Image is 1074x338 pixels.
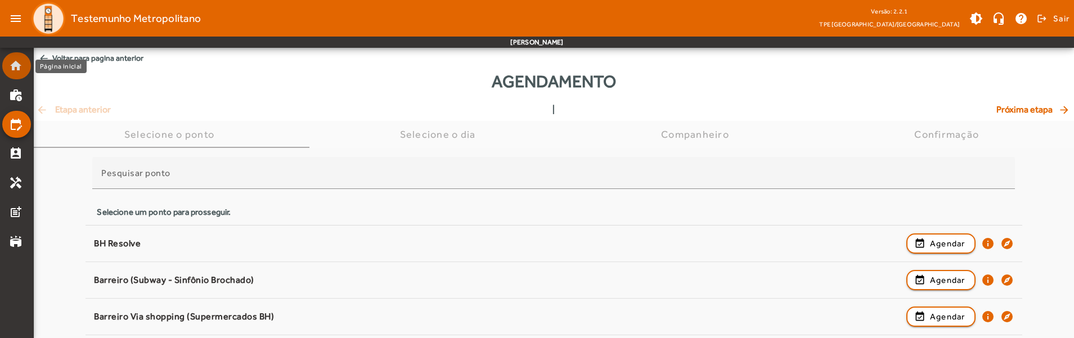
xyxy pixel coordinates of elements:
span: Sair [1053,10,1069,28]
mat-icon: info [981,310,995,323]
div: Companheiro [661,129,734,140]
mat-icon: handyman [9,176,23,190]
button: Sair [1035,10,1069,27]
mat-icon: work_history [9,88,23,102]
span: Testemunho Metropolitano [71,10,201,28]
span: Agendar [930,273,965,287]
span: TPE [GEOGRAPHIC_DATA]/[GEOGRAPHIC_DATA] [819,19,959,30]
a: Testemunho Metropolitano [27,2,201,35]
div: Confirmação [914,129,983,140]
div: BH Resolve [94,238,900,250]
mat-icon: explore [1000,273,1014,287]
mat-label: Pesquisar ponto [101,168,170,178]
div: Versão: 2.2.1 [819,4,959,19]
div: Selecione o dia [400,129,480,140]
span: | [552,103,555,116]
span: Voltar para pagina anterior [34,48,1074,69]
mat-icon: explore [1000,237,1014,250]
button: Agendar [906,233,976,254]
div: Selecione o ponto [124,129,219,140]
span: Agendamento [492,69,616,94]
mat-icon: edit_calendar [9,118,23,131]
button: Agendar [906,270,976,290]
span: Agendar [930,237,965,250]
mat-icon: info [981,237,995,250]
span: Próxima etapa [996,103,1072,116]
div: Barreiro (Subway - Sinfônio Brochado) [94,274,900,286]
mat-icon: menu [5,7,27,30]
mat-icon: explore [1000,310,1014,323]
img: Logo TPE [32,2,65,35]
mat-icon: arrow_forward [1058,104,1072,115]
mat-icon: stadium [9,235,23,248]
div: Selecione um ponto para prosseguir. [97,206,1010,218]
mat-icon: perm_contact_calendar [9,147,23,160]
div: Barreiro Via shopping (Supermercados BH) [94,311,900,323]
div: Página inicial [35,60,87,73]
mat-icon: arrow_back [38,53,50,64]
mat-icon: post_add [9,205,23,219]
mat-icon: home [9,59,23,73]
span: Agendar [930,310,965,323]
mat-icon: info [981,273,995,287]
button: Agendar [906,307,976,327]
